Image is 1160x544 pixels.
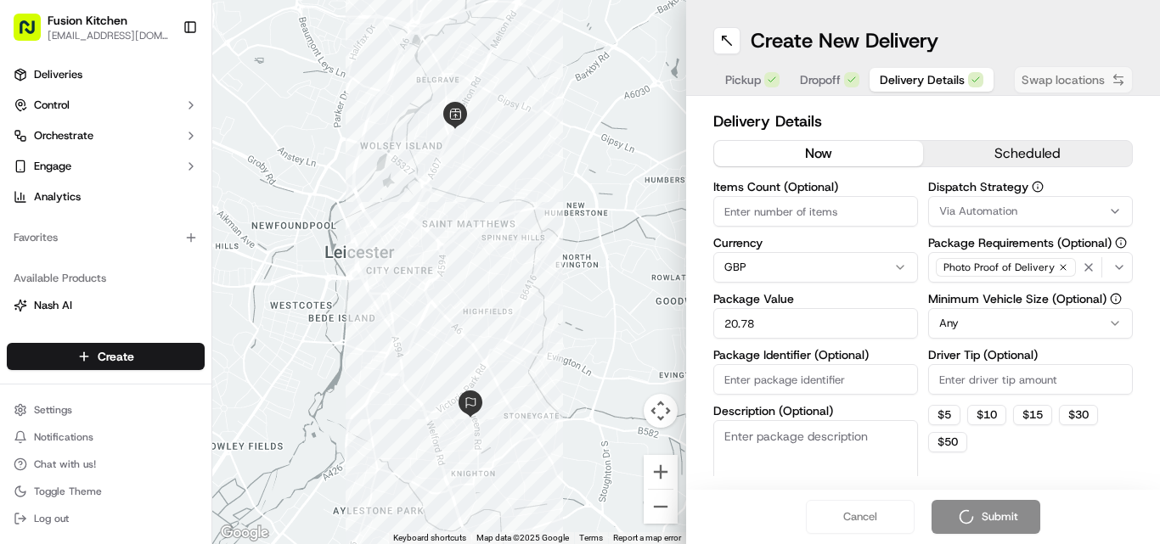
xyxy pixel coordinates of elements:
h2: Delivery Details [713,109,1133,133]
button: Chat with us! [7,452,205,476]
div: Favorites [7,224,205,251]
span: Chat with us! [34,457,96,471]
button: Nash AI [7,292,205,319]
div: 💻 [144,381,157,395]
button: Fleet [7,322,205,350]
button: Photo Proof of Delivery [928,252,1133,283]
span: [PERSON_NAME] [53,309,138,322]
h1: Create New Delivery [751,27,938,54]
button: Keyboard shortcuts [393,532,466,544]
button: Dispatch Strategy [1032,181,1044,193]
a: Powered byPylon [120,418,206,431]
span: Orchestrate [34,128,93,143]
span: [DATE] [194,263,228,277]
button: Log out [7,507,205,530]
button: $30 [1059,405,1098,425]
button: $15 [1013,405,1052,425]
label: Items Count (Optional) [713,181,918,193]
button: Control [7,92,205,119]
span: Pylon [169,418,206,431]
button: Settings [7,398,205,422]
span: Toggle Theme [34,485,102,498]
span: Log out [34,512,69,525]
input: Enter package identifier [713,364,918,395]
p: Welcome 👋 [17,68,309,95]
label: Driver Tip (Optional) [928,349,1133,361]
span: Create [98,348,134,365]
div: We're available if you need us! [76,179,234,193]
a: Nash AI [14,298,198,313]
img: Wisdom Oko [17,247,44,280]
span: Analytics [34,189,81,205]
button: Notifications [7,425,205,449]
button: Minimum Vehicle Size (Optional) [1110,293,1122,305]
label: Package Identifier (Optional) [713,349,918,361]
button: Toggle Theme [7,480,205,503]
div: 📗 [17,381,31,395]
div: Start new chat [76,162,279,179]
button: scheduled [923,141,1132,166]
span: Engage [34,159,71,174]
span: Dropoff [800,71,841,88]
input: Enter number of items [713,196,918,227]
label: Currency [713,237,918,249]
button: $10 [967,405,1006,425]
input: Got a question? Start typing here... [44,109,306,127]
a: Open this area in Google Maps (opens a new window) [217,522,273,544]
button: Package Requirements (Optional) [1115,237,1127,249]
span: Knowledge Base [34,379,130,396]
a: 💻API Documentation [137,373,279,403]
button: Zoom in [644,455,678,489]
span: Photo Proof of Delivery [943,261,1055,274]
img: 1736555255976-a54dd68f-1ca7-489b-9aae-adbdc363a1c4 [17,162,48,193]
span: • [184,263,190,277]
span: Fusion Kitchen [48,12,127,29]
span: Nash AI [34,298,72,313]
span: Control [34,98,70,113]
a: Deliveries [7,61,205,88]
button: now [714,141,923,166]
span: Pickup [725,71,761,88]
img: 1736555255976-a54dd68f-1ca7-489b-9aae-adbdc363a1c4 [34,264,48,278]
button: Orchestrate [7,122,205,149]
div: Past conversations [17,221,114,234]
button: Zoom out [644,490,678,524]
button: [EMAIL_ADDRESS][DOMAIN_NAME] [48,29,169,42]
input: Enter driver tip amount [928,364,1133,395]
img: 1736555255976-a54dd68f-1ca7-489b-9aae-adbdc363a1c4 [34,310,48,323]
button: $5 [928,405,960,425]
button: Create [7,343,205,370]
a: Report a map error [613,533,681,542]
a: Analytics [7,183,205,210]
button: $50 [928,432,967,452]
button: Via Automation [928,196,1133,227]
a: Fleet [14,328,198,344]
img: Nash [17,17,51,51]
span: Notifications [34,430,93,444]
span: Via Automation [939,204,1017,219]
button: Fusion Kitchen[EMAIL_ADDRESS][DOMAIN_NAME] [7,7,176,48]
a: 📗Knowledge Base [10,373,137,403]
span: Deliveries [34,67,82,82]
input: Enter package value [713,308,918,339]
span: [DATE] [150,309,185,322]
label: Package Value [713,293,918,305]
img: Google [217,522,273,544]
label: Minimum Vehicle Size (Optional) [928,293,1133,305]
button: Map camera controls [644,394,678,428]
span: API Documentation [160,379,273,396]
span: Settings [34,403,72,417]
div: Available Products [7,265,205,292]
button: Start new chat [289,167,309,188]
label: Dispatch Strategy [928,181,1133,193]
button: Engage [7,153,205,180]
button: See all [263,217,309,238]
span: Map data ©2025 Google [476,533,569,542]
img: 8571987876998_91fb9ceb93ad5c398215_72.jpg [36,162,66,193]
span: Delivery Details [880,71,965,88]
span: Fleet [34,328,59,344]
label: Description (Optional) [713,405,918,417]
span: • [141,309,147,322]
a: Terms (opens in new tab) [579,533,603,542]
